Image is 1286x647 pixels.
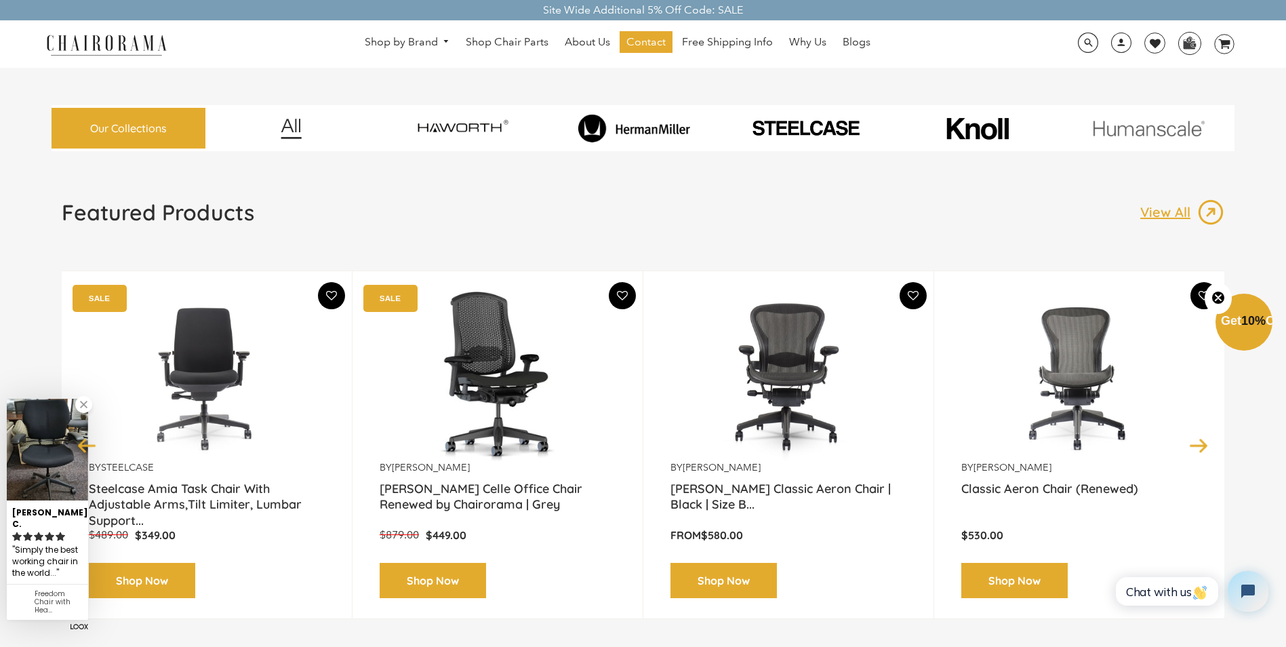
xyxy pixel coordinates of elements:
[380,109,545,148] img: image_7_14f0750b-d084-457f-979a-a1ab9f6582c4.png
[1187,433,1211,457] button: Next
[380,294,401,302] text: SALE
[101,461,154,473] a: Steelcase
[466,35,548,50] span: Shop Chair Parts
[843,35,870,50] span: Blogs
[1215,295,1272,352] div: Get10%OffClose teaser
[789,35,826,50] span: Why Us
[7,399,88,501] img: Katie. C. review of Freedom Chair with Headrest | Brown Leather & Crome | - (Renewed)
[558,31,617,53] a: About Us
[670,461,906,474] p: by
[75,433,99,457] button: Previous
[358,32,457,53] a: Shop by Brand
[1197,199,1224,226] img: image_13.png
[89,528,128,541] span: $489.00
[900,282,927,309] button: Add To Wishlist
[961,563,1068,599] a: Shop Now
[426,528,466,542] span: $449.00
[459,31,555,53] a: Shop Chair Parts
[620,31,672,53] a: Contact
[1221,314,1283,328] span: Get Off
[551,114,717,142] img: image_8_173eb7e0-7579-41b4-bc8e-4ba0b8ba93e8.png
[254,118,329,139] img: image_12.png
[135,528,176,542] span: $349.00
[62,199,254,237] a: Featured Products
[723,118,888,138] img: PHOTO-2024-07-09-00-53-10-removebg-preview.png
[380,563,486,599] a: Shop Now
[961,292,1197,461] img: Classic Aeron Chair (Renewed) - chairorama
[62,199,254,226] h1: Featured Products
[89,563,195,599] a: Shop Now
[961,461,1197,474] p: by
[670,563,777,599] a: Shop Now
[89,292,325,461] a: Amia Chair by chairorama.com Renewed Amia Chair chairorama.com
[380,292,616,461] img: Herman Miller Celle Office Chair Renewed by Chairorama | Grey - chairorama
[683,461,761,473] a: [PERSON_NAME]
[1179,33,1200,53] img: WhatsApp_Image_2024-07-12_at_16.23.01.webp
[1140,203,1197,221] p: View All
[670,481,906,515] a: [PERSON_NAME] Classic Aeron Chair | Black | Size B...
[89,294,110,302] text: SALE
[39,33,174,56] img: chairorama
[626,35,666,50] span: Contact
[89,292,325,461] img: Amia Chair by chairorama.com
[1241,314,1266,328] span: 10%
[701,528,743,542] span: $580.00
[45,532,54,541] svg: rating icon full
[232,31,1003,56] nav: DesktopNavigation
[961,292,1197,461] a: Classic Aeron Chair (Renewed) - chairorama Classic Aeron Chair (Renewed) - chairorama
[961,481,1197,515] a: Classic Aeron Chair (Renewed)
[670,528,906,543] p: From
[1190,282,1218,309] button: Add To Wishlist
[23,532,33,541] svg: rating icon full
[380,292,616,461] a: Herman Miller Celle Office Chair Renewed by Chairorama | Grey - chairorama Herman Miller Celle Of...
[89,481,325,515] a: Steelcase Amia Task Chair With Adjustable Arms,Tilt Limiter, Lumbar Support...
[675,31,780,53] a: Free Shipping Info
[35,590,83,614] div: Freedom Chair with Headrest | Brown Leather & Crome | - (Renewed)
[1205,283,1232,314] button: Close teaser
[52,108,205,149] a: Our Collections
[380,461,616,474] p: by
[1066,120,1231,137] img: image_11.png
[782,31,833,53] a: Why Us
[973,461,1051,473] a: [PERSON_NAME]
[682,35,773,50] span: Free Shipping Info
[56,532,65,541] svg: rating icon full
[1101,560,1280,623] iframe: Tidio Chat
[380,528,419,541] span: $879.00
[12,532,22,541] svg: rating icon full
[1140,199,1224,226] a: View All
[961,528,1003,542] span: $530.00
[836,31,877,53] a: Blogs
[380,481,616,515] a: [PERSON_NAME] Celle Office Chair Renewed by Chairorama | Grey
[916,116,1039,141] img: image_10_1.png
[89,461,325,474] p: by
[34,532,43,541] svg: rating icon full
[565,35,610,50] span: About Us
[12,543,83,581] div: Simply the best working chair in the world.Â...
[670,292,906,461] img: Herman Miller Classic Aeron Chair | Black | Size B (Renewed) - chairorama
[12,502,83,530] div: [PERSON_NAME]. C.
[318,282,345,309] button: Add To Wishlist
[609,282,636,309] button: Add To Wishlist
[392,461,470,473] a: [PERSON_NAME]
[670,292,906,461] a: Herman Miller Classic Aeron Chair | Black | Size B (Renewed) - chairorama Herman Miller Classic A...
